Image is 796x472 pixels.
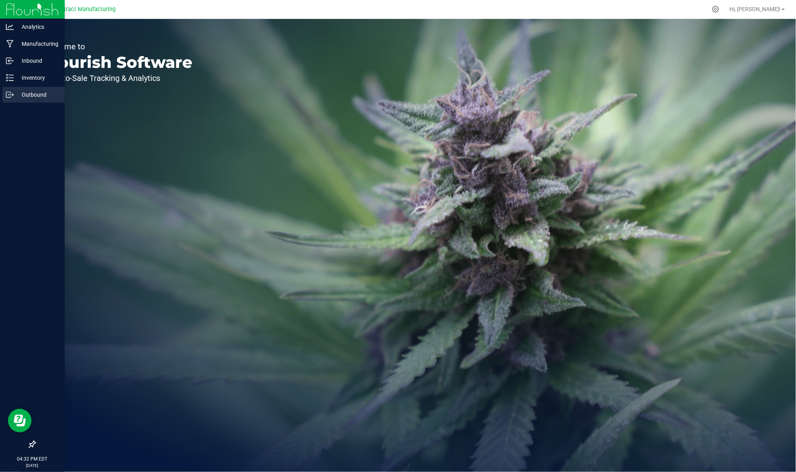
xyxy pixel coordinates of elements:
p: Outbound [14,90,61,99]
p: Welcome to [43,43,192,51]
span: Hi, [PERSON_NAME]! [730,6,781,12]
inline-svg: Outbound [6,91,14,99]
p: Seed-to-Sale Tracking & Analytics [43,74,192,82]
p: Inbound [14,56,61,66]
inline-svg: Manufacturing [6,40,14,48]
p: [DATE] [4,463,61,468]
span: CT Contract Manufacturing [45,6,116,13]
p: 04:32 PM EDT [4,455,61,463]
inline-svg: Inventory [6,74,14,82]
inline-svg: Inbound [6,57,14,65]
p: Manufacturing [14,39,61,49]
div: Manage settings [711,6,721,13]
p: Inventory [14,73,61,82]
inline-svg: Analytics [6,23,14,31]
p: Flourish Software [43,54,192,70]
p: Analytics [14,22,61,32]
iframe: Resource center [8,409,32,433]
